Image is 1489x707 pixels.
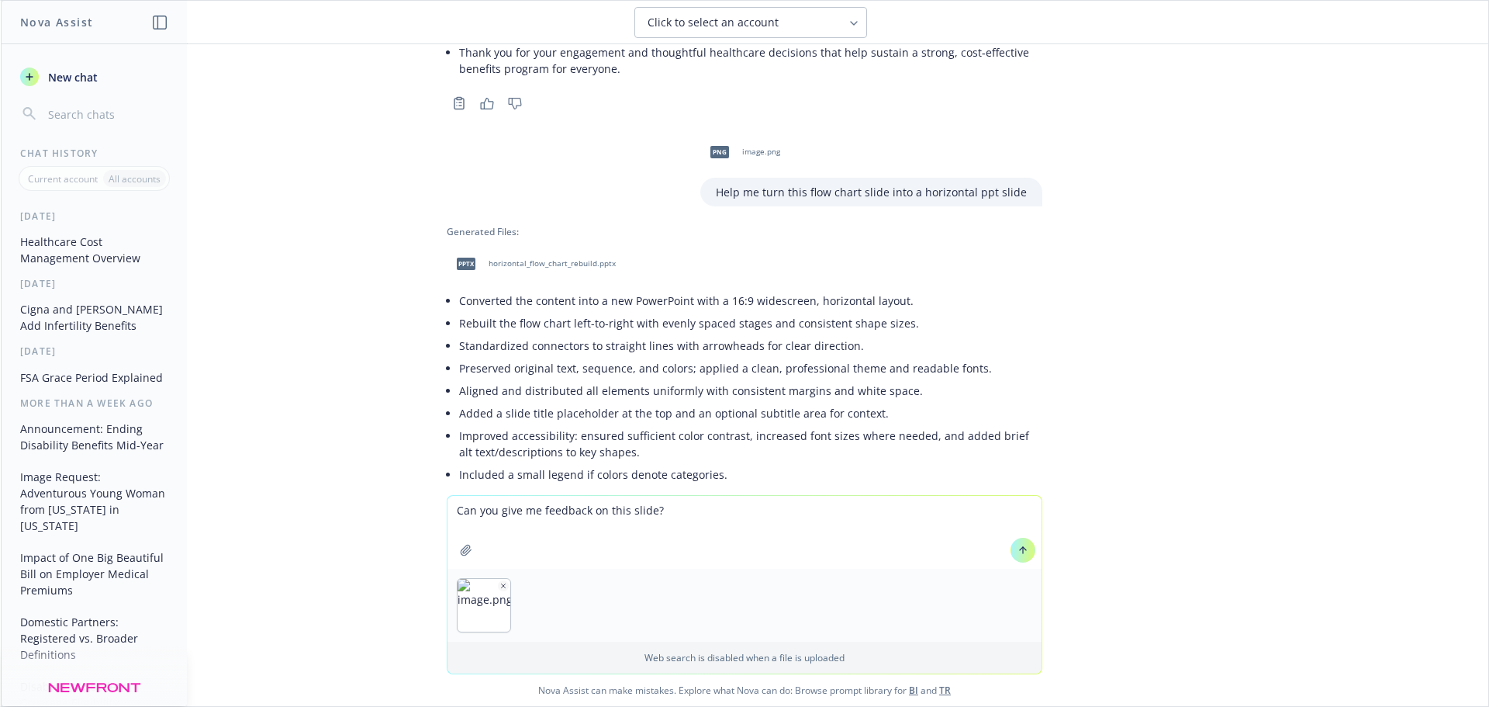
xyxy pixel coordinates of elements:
[20,14,93,30] h1: Nova Assist
[503,92,527,114] button: Thumbs down
[2,210,187,223] div: [DATE]
[459,334,1042,357] li: Standardized connectors to straight lines with arrowheads for clear direction.
[716,184,1027,200] p: Help me turn this flow chart slide into a horizontal ppt slide
[28,172,98,185] p: Current account
[710,146,729,158] span: png
[700,133,783,172] div: pngimage.png
[742,147,780,157] span: image.png
[447,496,1042,569] textarea: Can you give me feedback on this slide?
[459,379,1042,402] li: Aligned and distributed all elements uniformly with consistent margins and white space.
[45,69,98,85] span: New chat
[7,674,1482,706] span: Nova Assist can make mistakes. Explore what Nova can do: Browse prompt library for and
[459,312,1042,334] li: Rebuilt the flow chart left-to-right with evenly spaced stages and consistent shape sizes.
[14,365,174,390] button: FSA Grace Period Explained
[459,463,1042,486] li: Included a small legend if colors denote categories.
[459,402,1042,425] li: Added a slide title placeholder at the top and an optional subtitle area for context.
[459,41,1042,80] li: Thank you for your engagement and thoughtful healthcare decisions that help sustain a strong, cos...
[634,7,867,38] button: Click to select an account
[447,225,1042,238] div: Generated Files:
[14,296,174,338] button: Cigna and [PERSON_NAME] Add Infertility Benefits
[489,258,616,269] span: horizontal_flow_chart_rebuild.pptx
[447,244,619,283] div: pptxhorizontal_flow_chart_rebuild.pptx
[45,103,168,125] input: Search chats
[2,147,187,160] div: Chat History
[2,277,187,290] div: [DATE]
[14,229,174,271] button: Healthcare Cost Management Overview
[14,63,174,91] button: New chat
[457,258,475,269] span: pptx
[14,545,174,603] button: Impact of One Big Beautiful Bill on Employer Medical Premiums
[457,651,1032,664] p: Web search is disabled when a file is uploaded
[2,345,187,358] div: [DATE]
[14,416,174,458] button: Announcement: Ending Disability Benefits Mid-Year
[458,579,510,632] img: image.png
[14,609,174,667] button: Domestic Partners: Registered vs. Broader Definitions
[109,172,161,185] p: All accounts
[14,464,174,539] button: Image Request: Adventurous Young Woman from [US_STATE] in [US_STATE]
[939,684,951,697] a: TR
[2,397,187,410] div: More than a week ago
[909,684,918,697] a: BI
[452,96,466,110] svg: Copy to clipboard
[459,425,1042,463] li: Improved accessibility: ensured sufficient color contrast, increased font sizes where needed, and...
[648,15,779,30] span: Click to select an account
[459,357,1042,379] li: Preserved original text, sequence, and colors; applied a clean, professional theme and readable f...
[459,289,1042,312] li: Converted the content into a new PowerPoint with a 16:9 widescreen, horizontal layout.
